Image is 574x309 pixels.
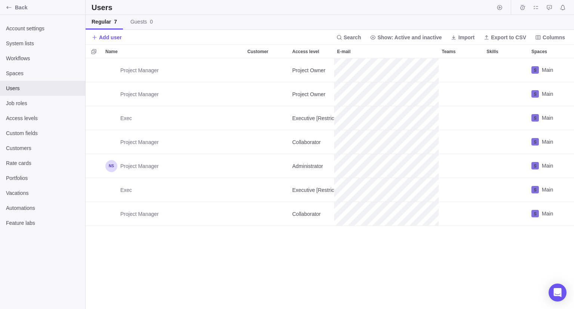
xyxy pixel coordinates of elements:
div: Open Intercom Messenger [549,284,567,302]
span: Import [448,32,478,43]
div: Name [102,106,244,130]
span: Export to CSV [481,32,529,43]
span: Time logs [517,2,528,13]
div: Teams [439,130,484,154]
div: Customer [244,58,289,82]
div: E-mail [334,106,439,130]
span: Columns [532,32,568,43]
span: Main [542,210,553,217]
div: Main [528,202,573,226]
span: 0 [150,19,153,25]
span: Account settings [6,25,79,32]
div: Skills [484,178,528,202]
div: E-mail [334,154,439,178]
span: Guests [130,18,153,25]
span: Administrator [292,162,323,170]
div: E-mail [334,202,439,226]
div: Main [528,58,573,82]
span: Notifications [558,2,568,13]
div: Administrator [289,154,334,178]
span: Show: Active and inactive [377,34,442,41]
div: E-mail [334,58,439,82]
div: Name [102,130,244,154]
div: Main [528,178,573,202]
span: Back [15,4,82,11]
span: 7 [114,19,117,25]
div: Spaces [528,45,573,58]
div: Name [102,178,244,202]
span: Skills [487,48,498,55]
div: Teams [439,154,484,178]
span: Customers [6,144,79,152]
div: Spaces [528,58,573,82]
span: Columns [543,34,565,41]
span: Executive [Restricted] [292,186,334,194]
div: Name [102,45,244,58]
span: Feature labs [6,219,79,227]
span: Collaborator [292,138,321,146]
span: Main [542,66,553,74]
div: Skills [484,130,528,154]
span: Automations [6,204,79,212]
span: Spaces [6,70,79,77]
div: Customer [244,178,289,202]
div: Teams [439,106,484,130]
span: Start timer [494,2,505,13]
div: Customer [244,106,289,130]
span: Rate cards [6,159,79,167]
div: Executive [Restricted] [289,106,334,130]
div: Spaces [528,82,573,106]
span: Show: Active and inactive [367,32,445,43]
div: Customer [244,45,289,58]
div: Access level [289,106,334,130]
div: Access level [289,202,334,226]
div: Teams [439,202,484,226]
div: Customer [244,202,289,226]
div: Teams [439,178,484,202]
span: Vacations [6,189,79,197]
div: Teams [439,58,484,82]
div: Spaces [528,178,573,202]
span: Job roles [6,100,79,107]
span: Users [6,85,79,92]
span: Search [333,32,364,43]
div: Spaces [528,130,573,154]
div: E-mail [334,82,439,106]
span: Main [542,162,553,169]
div: Teams [439,45,484,58]
a: Time logs [517,6,528,12]
span: Regular [92,18,117,25]
div: Project Owner [289,82,334,106]
div: Collaborator [289,130,334,154]
div: Teams [439,82,484,106]
a: Notifications [558,6,568,12]
span: Workflows [6,55,79,62]
span: Import [458,34,475,41]
div: Executive [Restricted] [289,178,334,202]
span: Access level [292,48,319,55]
span: Main [542,90,553,98]
div: E-mail [334,178,439,202]
span: Exec [120,186,132,194]
span: Project Manager [120,138,159,146]
div: Collaborator [289,202,334,226]
div: Access level [289,130,334,154]
span: Selection mode [89,46,99,57]
div: Spaces [528,154,573,178]
span: Approval requests [544,2,555,13]
a: Guests0 [124,15,159,30]
span: Spaces [531,48,547,55]
div: Customer [244,82,289,106]
a: Approval requests [544,6,555,12]
span: Customer [247,48,268,55]
span: Teams [442,48,456,55]
span: Main [542,186,553,193]
span: Main [542,114,553,122]
span: Access levels [6,114,79,122]
span: Project Owner [292,67,325,74]
div: Main [528,130,573,154]
div: Access level [289,45,334,58]
a: My assignments [531,6,541,12]
div: Customer [244,130,289,154]
div: Access level [289,82,334,106]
